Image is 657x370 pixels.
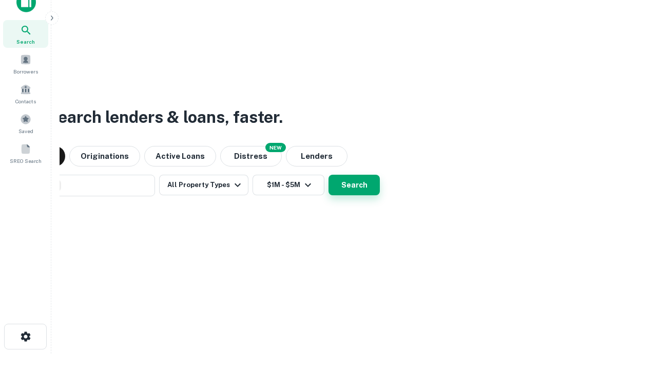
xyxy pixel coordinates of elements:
button: Search distressed loans with lien and other non-mortgage details. [220,146,282,166]
span: Borrowers [13,67,38,76]
span: Search [16,38,35,46]
a: Saved [3,109,48,137]
span: Contacts [15,97,36,105]
span: Saved [18,127,33,135]
button: $1M - $5M [253,175,324,195]
span: SREO Search [10,157,42,165]
iframe: Chat Widget [606,288,657,337]
button: Lenders [286,146,347,166]
a: Borrowers [3,50,48,78]
button: Active Loans [144,146,216,166]
a: SREO Search [3,139,48,167]
button: Search [328,175,380,195]
a: Search [3,20,48,48]
div: NEW [265,143,286,152]
button: Originations [69,146,140,166]
h3: Search lenders & loans, faster. [47,105,283,129]
button: All Property Types [159,175,248,195]
a: Contacts [3,80,48,107]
